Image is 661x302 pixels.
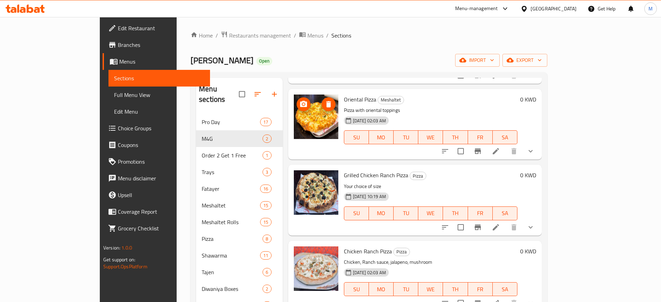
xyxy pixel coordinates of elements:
[410,172,426,180] span: Pizza
[347,132,366,142] span: SU
[202,118,260,126] span: Pro Day
[108,103,210,120] a: Edit Menu
[350,193,389,200] span: [DATE] 10:19 AM
[394,282,418,296] button: TU
[263,235,271,243] div: items
[378,96,404,104] span: Meshaltet
[260,202,271,209] span: 15
[263,168,271,176] div: items
[103,36,210,53] a: Branches
[249,86,266,103] span: Sort sections
[471,284,490,294] span: FR
[394,248,410,256] span: Pizza
[421,208,440,218] span: WE
[506,143,522,160] button: delete
[372,208,391,218] span: MO
[369,206,394,220] button: MO
[103,255,135,264] span: Get support on:
[471,208,490,218] span: FR
[260,118,271,126] div: items
[196,114,282,130] div: Pro Day17
[202,218,260,226] span: Meshaltet Rolls
[520,246,536,256] h6: 0 KWD
[492,223,500,231] a: Edit menu item
[322,97,336,111] button: delete image
[202,285,263,293] span: Diwaniya Boxes
[495,132,515,142] span: SA
[114,74,204,82] span: Sections
[266,86,283,103] button: Add section
[344,130,369,144] button: SU
[263,169,271,176] span: 3
[294,95,338,139] img: Oriental Pizza
[461,56,494,65] span: import
[235,87,249,101] span: Select all sections
[196,164,282,180] div: Trays3
[468,206,493,220] button: FR
[202,268,263,276] div: Tajen
[495,208,515,218] span: SA
[393,248,410,256] div: Pizza
[260,119,271,125] span: 17
[369,282,394,296] button: MO
[202,168,263,176] span: Trays
[520,95,536,104] h6: 0 KWD
[263,269,271,276] span: 6
[202,151,263,160] div: Order 2 Get 1 Free
[453,220,468,235] span: Select to update
[191,52,253,68] span: [PERSON_NAME]
[216,31,218,40] li: /
[344,258,517,267] p: Chicken, Ranch sauce, jalapeno, mushroom
[103,187,210,203] a: Upsell
[418,206,443,220] button: WE
[526,147,535,155] svg: Show Choices
[522,219,539,236] button: show more
[344,170,408,180] span: Grilled Chicken Ranch Pizza
[202,201,260,210] div: Meshaltet
[260,186,271,192] span: 16
[297,97,311,111] button: upload picture
[299,31,323,40] a: Menus
[103,220,210,237] a: Grocery Checklist
[196,180,282,197] div: Fatayer16
[469,143,486,160] button: Branch-specific-item
[263,151,271,160] div: items
[294,31,296,40] li: /
[520,170,536,180] h6: 0 KWD
[326,31,329,40] li: /
[344,106,517,115] p: Pizza with oriental toppings
[103,120,210,137] a: Choice Groups
[263,286,271,292] span: 2
[263,268,271,276] div: items
[437,143,453,160] button: sort-choices
[294,246,338,291] img: Chicken Ranch Pizza
[502,54,547,67] button: export
[455,54,500,67] button: import
[344,94,376,105] span: Oriental Pizza
[418,282,443,296] button: WE
[196,247,282,264] div: Shawarma11
[103,243,120,252] span: Version:
[263,285,271,293] div: items
[372,132,391,142] span: MO
[196,230,282,247] div: Pizza8
[103,153,210,170] a: Promotions
[118,191,204,199] span: Upsell
[307,31,323,40] span: Menus
[202,185,260,193] span: Fatayer
[437,219,453,236] button: sort-choices
[469,219,486,236] button: Branch-specific-item
[350,269,389,276] span: [DATE] 02:03 AM
[294,170,338,215] img: Grilled Chicken Ranch Pizza
[103,20,210,36] a: Edit Restaurant
[493,130,517,144] button: SA
[103,137,210,153] a: Coupons
[108,70,210,87] a: Sections
[493,206,517,220] button: SA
